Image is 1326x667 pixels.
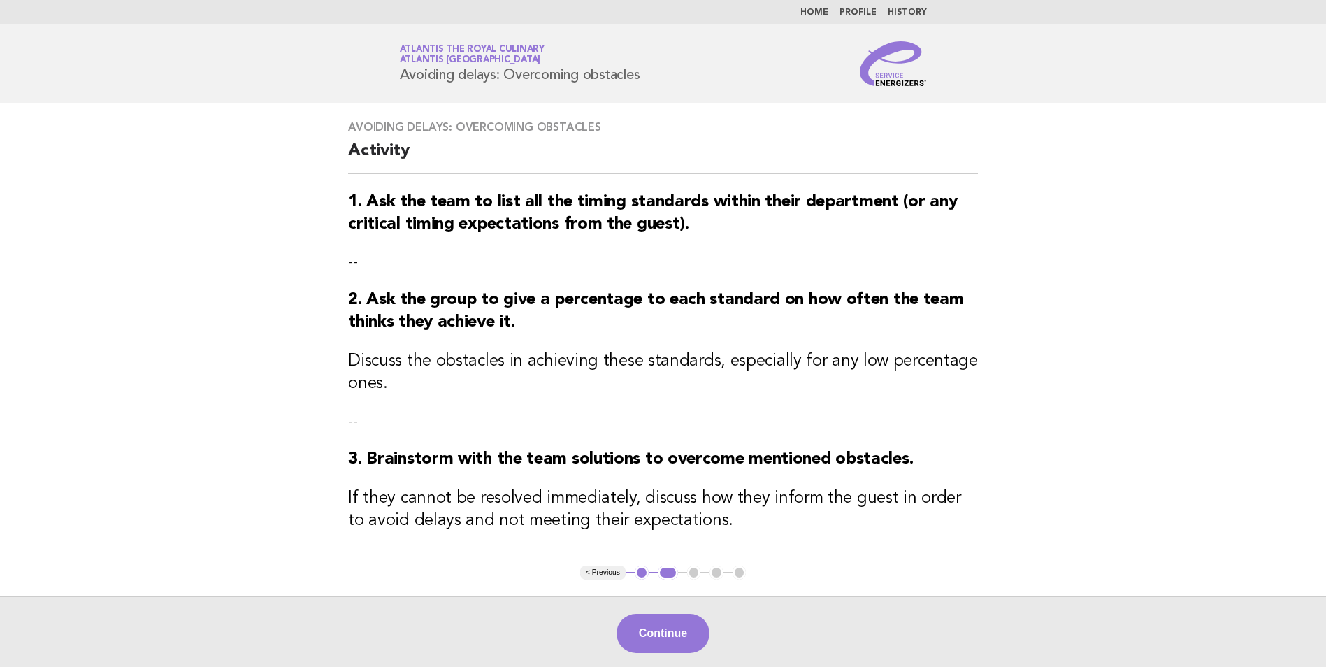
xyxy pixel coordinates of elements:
[400,45,545,64] a: Atlantis the Royal CulinaryAtlantis [GEOGRAPHIC_DATA]
[400,45,640,82] h1: Avoiding delays: Overcoming obstacles
[658,566,678,580] button: 2
[348,350,978,395] h3: Discuss the obstacles in achieving these standards, especially for any low percentage ones.
[580,566,626,580] button: < Previous
[348,487,978,532] h3: If they cannot be resolved immediately, discuss how they inform the guest in order to avoid delay...
[348,140,978,174] h2: Activity
[348,412,978,431] p: --
[635,566,649,580] button: 1
[617,614,709,653] button: Continue
[348,252,978,272] p: --
[888,8,927,17] a: History
[400,56,541,65] span: Atlantis [GEOGRAPHIC_DATA]
[348,292,963,331] strong: 2. Ask the group to give a percentage to each standard on how often the team thinks they achieve it.
[348,194,957,233] strong: 1. Ask the team to list all the timing standards within their department (or any critical timing ...
[348,120,978,134] h3: Avoiding delays: Overcoming obstacles
[348,451,913,468] strong: 3. Brainstorm with the team solutions to overcome mentioned obstacles.
[800,8,828,17] a: Home
[839,8,877,17] a: Profile
[860,41,927,86] img: Service Energizers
